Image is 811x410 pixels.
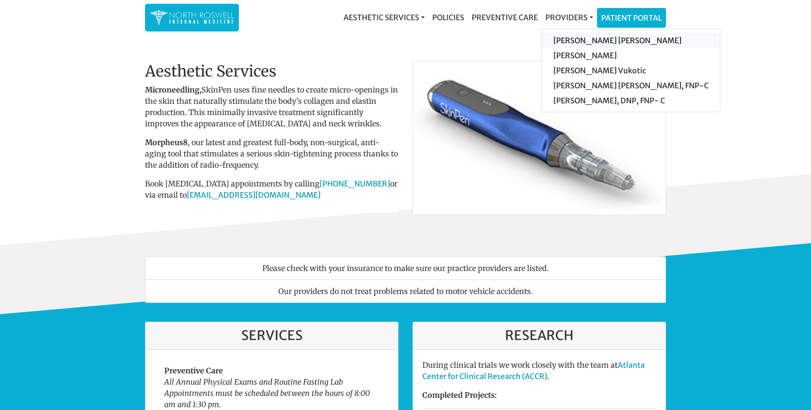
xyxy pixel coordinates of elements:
[542,63,720,78] a: [PERSON_NAME] Vukotic
[422,360,645,381] a: Atlanta Center for Clinical Research (ACCR)
[145,137,398,170] p: , our latest and greatest full-body, non-surgical, anti-aging tool that stimulates a serious skin...
[340,8,428,27] a: Aesthetic Services
[164,366,223,375] strong: Preventive Care
[542,33,720,48] a: [PERSON_NAME] [PERSON_NAME]
[320,179,390,188] a: [PHONE_NUMBER]
[145,62,398,80] h2: Aesthetic Services
[422,359,656,382] p: During clinical trials we work closely with the team at .
[155,328,389,344] h3: Services
[145,178,398,201] p: Book [MEDICAL_DATA] appointments by calling or via email to
[542,48,720,63] a: [PERSON_NAME]
[542,8,597,27] a: Providers
[422,328,656,344] h3: Research
[150,8,234,27] img: North Roswell Internal Medicine
[542,78,720,93] a: [PERSON_NAME] [PERSON_NAME], FNP-C
[145,256,666,280] li: Please check with your insurance to make sure our practice providers are listed.
[145,138,188,147] b: Morpheus8
[468,8,542,27] a: Preventive Care
[597,8,666,27] a: Patient Portal
[422,390,497,400] strong: Completed Projects:
[145,279,666,303] li: Our providers do not treat problems related to motor vehicle accidents.
[428,8,468,27] a: Policies
[542,93,720,108] a: [PERSON_NAME], DNP, FNP- C
[164,377,370,409] em: All Annual Physical Exams and Routine Fasting Lab Appointments must be scheduled between the hour...
[145,85,201,94] strong: Microneedling,
[145,84,398,129] p: SkinPen uses fine needles to create micro-openings in the skin that naturally stimulate the body’...
[187,190,321,200] a: [EMAIL_ADDRESS][DOMAIN_NAME]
